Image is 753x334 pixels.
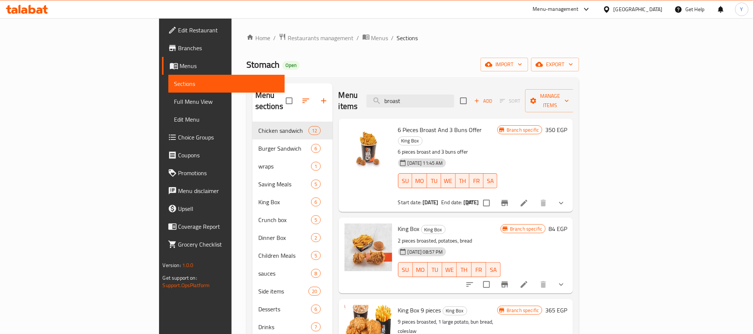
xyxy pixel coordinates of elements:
img: King Box [345,224,392,271]
div: King Box [443,306,467,315]
span: King Box 9 pieces [398,305,441,316]
a: Full Menu View [168,93,285,110]
button: sort-choices [461,194,479,212]
span: Burger Sandwich [258,144,311,153]
span: Full Menu View [174,97,279,106]
a: Sections [168,75,285,93]
span: Branch specific [504,126,542,134]
span: Add [473,97,493,105]
span: Promotions [178,168,279,177]
button: export [531,58,579,71]
span: 12 [309,127,320,134]
a: Restaurants management [279,33,354,43]
div: Desserts [258,305,311,314]
div: Chicken sandwich12 [252,122,333,139]
span: Edit Restaurant [178,26,279,35]
div: items [311,215,320,224]
span: Branch specific [504,307,542,314]
h6: 365 EGP [545,305,567,315]
button: delete [534,276,552,293]
span: 1.0.0 [182,260,194,270]
button: Add [471,95,495,107]
button: FR [469,173,484,188]
button: WE [441,173,456,188]
a: Edit Menu [168,110,285,128]
span: 5 [311,216,320,224]
a: Choice Groups [162,128,285,146]
span: TU [430,176,438,186]
button: TU [427,173,441,188]
div: Menu-management [533,5,579,14]
button: TH [456,173,470,188]
button: Manage items [525,89,575,112]
span: Open [282,62,300,68]
span: 6 [311,306,320,313]
div: Burger Sandwich6 [252,139,333,157]
span: wraps [258,162,311,171]
span: Sections [174,79,279,88]
button: TU [428,262,442,277]
span: 8 [311,270,320,277]
img: 6 Pieces Broast And 3 Buns Offer [345,125,392,172]
a: Menu disclaimer [162,182,285,200]
span: Side items [258,287,309,296]
span: Coverage Report [178,222,279,231]
button: MO [412,173,427,188]
span: WE [445,264,454,275]
a: Menus [362,33,388,43]
span: Children Meals [258,251,311,260]
div: Crunch box5 [252,211,333,229]
span: Branches [178,44,279,52]
span: Select to update [479,277,494,292]
div: King Box [421,225,446,234]
span: TU [431,264,439,275]
span: WE [444,176,453,186]
div: King Box [258,197,311,206]
button: show more [552,194,570,212]
span: Choice Groups [178,133,279,142]
span: Dinner Box [258,233,311,242]
a: Edit menu item [520,280,529,289]
span: Restaurants management [288,33,354,42]
span: export [537,60,573,69]
b: [DATE] [423,197,438,207]
a: Coverage Report [162,218,285,235]
button: show more [552,276,570,293]
span: FR [472,176,481,186]
span: MO [415,176,424,186]
span: Coupons [178,151,279,160]
nav: breadcrumb [246,33,579,43]
span: [DATE] 11:45 AM [405,160,446,167]
span: 6 [311,199,320,206]
span: [DATE] 08:57 PM [405,248,446,256]
span: MO [416,264,425,275]
span: 2 [311,234,320,241]
li: / [357,33,359,42]
span: End date: [441,197,462,207]
button: import [481,58,528,71]
span: Sort sections [297,92,315,110]
span: Select all sections [281,93,297,109]
span: Select section first [495,95,525,107]
a: Upsell [162,200,285,218]
div: items [311,233,320,242]
span: 5 [311,252,320,259]
span: Branch specific [507,225,545,232]
span: Saving Meals [258,180,311,189]
button: WE [442,262,457,277]
div: Chicken sandwich [258,126,309,135]
span: Select section [456,93,471,109]
span: 5 [311,181,320,188]
input: search [366,94,454,107]
button: SU [398,262,413,277]
span: King Box [443,306,467,315]
div: [GEOGRAPHIC_DATA] [614,5,663,13]
div: King Box [398,137,423,145]
div: sauces8 [252,264,333,282]
span: Menus [180,61,279,70]
div: Children Meals5 [252,247,333,264]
